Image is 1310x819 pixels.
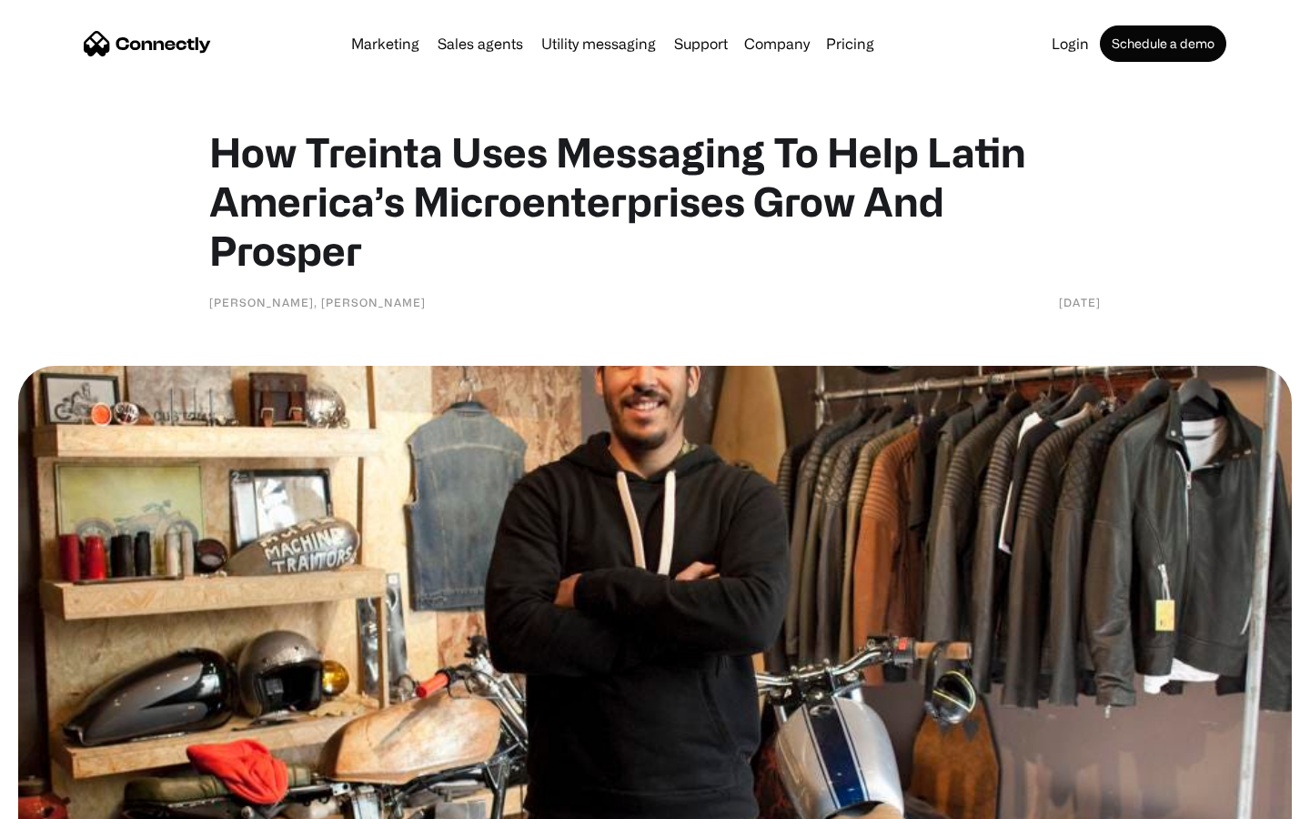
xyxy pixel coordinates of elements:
a: Login [1044,36,1096,51]
div: Company [739,31,815,56]
a: Utility messaging [534,36,663,51]
a: Schedule a demo [1100,25,1226,62]
div: [DATE] [1059,293,1101,311]
div: [PERSON_NAME], [PERSON_NAME] [209,293,426,311]
div: Company [744,31,810,56]
h1: How Treinta Uses Messaging To Help Latin America’s Microenterprises Grow And Prosper [209,127,1101,275]
ul: Language list [36,787,109,813]
a: Support [667,36,735,51]
a: Marketing [344,36,427,51]
a: Pricing [819,36,882,51]
aside: Language selected: English [18,787,109,813]
a: home [84,30,211,57]
a: Sales agents [430,36,530,51]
